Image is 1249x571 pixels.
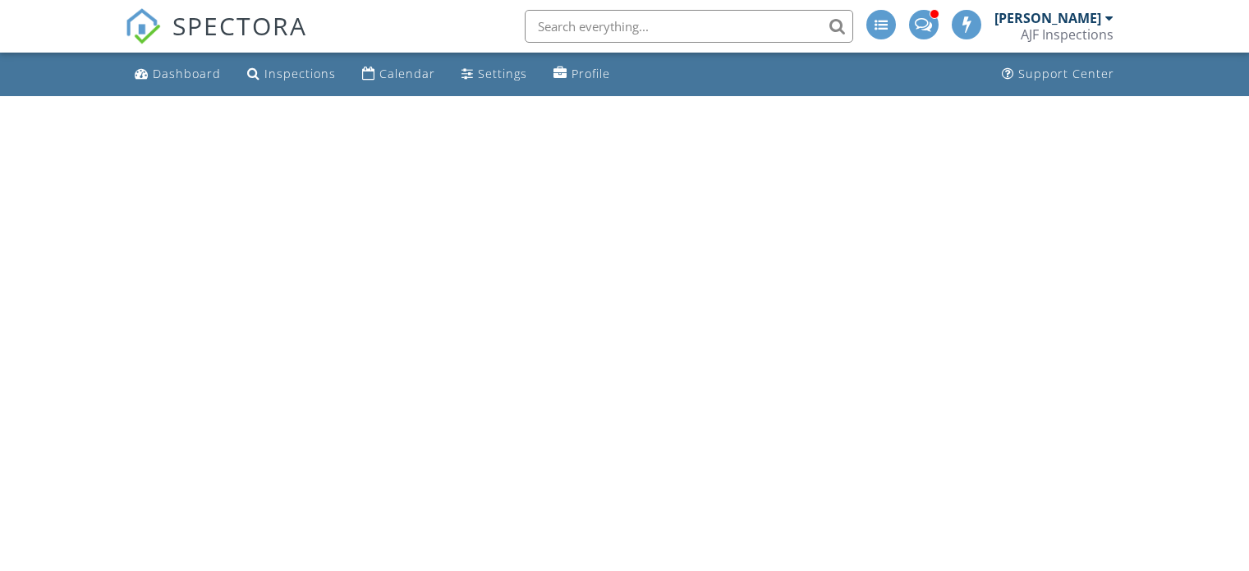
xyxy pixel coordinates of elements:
div: Settings [478,66,527,81]
a: Settings [455,59,534,90]
a: SPECTORA [125,22,307,57]
span: SPECTORA [172,8,307,43]
div: Calendar [379,66,435,81]
div: Support Center [1018,66,1114,81]
a: Dashboard [128,59,227,90]
a: Support Center [995,59,1121,90]
a: Profile [547,59,617,90]
a: Calendar [356,59,442,90]
div: Profile [572,66,610,81]
a: Inspections [241,59,342,90]
div: Dashboard [153,66,221,81]
img: The Best Home Inspection Software - Spectora [125,8,161,44]
div: [PERSON_NAME] [994,10,1101,26]
div: Inspections [264,66,336,81]
input: Search everything... [525,10,853,43]
div: AJF Inspections [1021,26,1114,43]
